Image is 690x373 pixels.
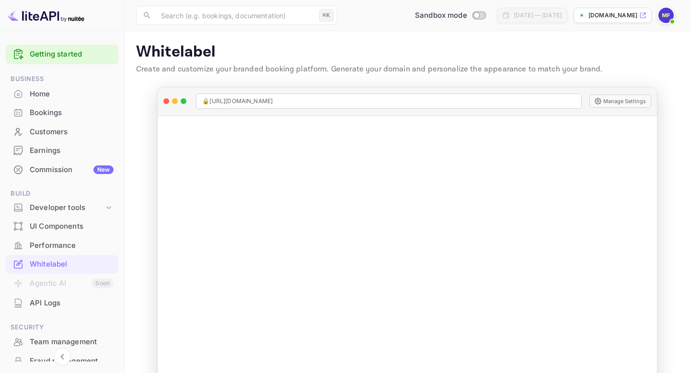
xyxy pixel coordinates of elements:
[30,202,104,213] div: Developer tools
[6,217,118,235] a: UI Components
[6,104,118,121] a: Bookings
[6,255,118,274] div: Whitelabel
[30,259,114,270] div: Whitelabel
[30,89,114,100] div: Home
[415,10,467,21] span: Sandbox mode
[6,85,118,104] div: Home
[6,141,118,159] a: Earnings
[155,6,315,25] input: Search (e.g. bookings, documentation)
[6,217,118,236] div: UI Components
[6,352,118,370] a: Fraud management
[6,294,118,312] a: API Logs
[30,240,114,251] div: Performance
[136,64,678,75] p: Create and customize your branded booking platform. Generate your domain and personalize the appe...
[589,94,651,108] button: Manage Settings
[30,107,114,118] div: Bookings
[30,337,114,348] div: Team management
[8,8,84,23] img: LiteAPI logo
[319,9,333,22] div: ⌘K
[6,352,118,371] div: Fraud management
[6,123,118,141] div: Customers
[6,104,118,122] div: Bookings
[6,85,118,103] a: Home
[658,8,674,23] img: mohamed faried
[6,333,118,351] div: Team management
[411,10,489,21] div: Switch to Production mode
[6,74,118,84] span: Business
[54,348,71,365] button: Collapse navigation
[30,145,114,156] div: Earnings
[6,141,118,160] div: Earnings
[30,127,114,138] div: Customers
[6,255,118,273] a: Whitelabel
[136,43,678,62] p: Whitelabel
[30,49,114,60] a: Getting started
[6,161,118,179] div: CommissionNew
[588,11,637,20] p: [DOMAIN_NAME]
[30,356,114,367] div: Fraud management
[30,164,114,175] div: Commission
[514,11,562,20] div: [DATE] — [DATE]
[6,199,118,216] div: Developer tools
[6,322,118,333] span: Security
[6,236,118,254] a: Performance
[93,165,114,174] div: New
[6,236,118,255] div: Performance
[6,161,118,178] a: CommissionNew
[6,294,118,313] div: API Logs
[30,298,114,309] div: API Logs
[6,333,118,350] a: Team management
[6,188,118,199] span: Build
[30,221,114,232] div: UI Components
[202,97,273,105] span: 🔒 [URL][DOMAIN_NAME]
[6,45,118,64] div: Getting started
[6,123,118,140] a: Customers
